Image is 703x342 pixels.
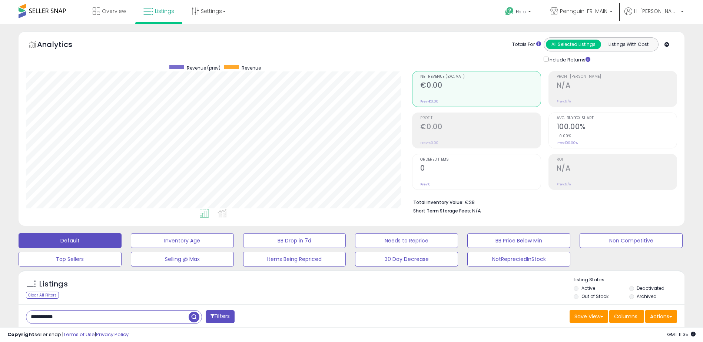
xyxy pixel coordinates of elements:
[7,331,129,338] div: seller snap | |
[420,99,438,104] small: Prev: €0.00
[19,252,122,266] button: Top Sellers
[420,116,540,120] span: Profit
[131,233,234,248] button: Inventory Age
[131,252,234,266] button: Selling @ Max
[420,164,540,174] h2: 0
[420,141,438,145] small: Prev: €0.00
[609,310,644,323] button: Columns
[26,292,59,299] div: Clear All Filters
[467,252,570,266] button: NotRepreciedInStock
[557,99,571,104] small: Prev: N/A
[557,81,677,91] h2: N/A
[155,7,174,15] span: Listings
[39,279,68,289] h5: Listings
[355,252,458,266] button: 30 Day Decrease
[581,285,595,291] label: Active
[557,75,677,79] span: Profit [PERSON_NAME]
[413,208,471,214] b: Short Term Storage Fees:
[7,331,34,338] strong: Copyright
[546,40,601,49] button: All Selected Listings
[420,81,540,91] h2: €0.00
[614,313,637,320] span: Columns
[557,158,677,162] span: ROI
[560,7,607,15] span: Pennguin-FR-MAIN
[472,207,481,214] span: N/A
[624,7,684,24] a: Hi [PERSON_NAME]
[667,331,696,338] span: 2025-08-13 11:35 GMT
[420,123,540,133] h2: €0.00
[420,182,431,187] small: Prev: 0
[512,41,541,48] div: Totals For
[557,141,578,145] small: Prev: 100.00%
[420,158,540,162] span: Ordered Items
[242,65,261,71] span: Revenue
[413,197,672,206] li: €28
[637,293,657,299] label: Archived
[637,285,664,291] label: Deactivated
[413,199,464,205] b: Total Inventory Value:
[538,55,599,64] div: Include Returns
[570,310,608,323] button: Save View
[420,75,540,79] span: Net Revenue (Exc. VAT)
[499,1,538,24] a: Help
[601,40,656,49] button: Listings With Cost
[574,276,684,284] p: Listing States:
[19,233,122,248] button: Default
[243,252,346,266] button: Items Being Repriced
[467,233,570,248] button: BB Price Below Min
[355,233,458,248] button: Needs to Reprice
[557,164,677,174] h2: N/A
[63,331,95,338] a: Terms of Use
[505,7,514,16] i: Get Help
[516,9,526,15] span: Help
[581,293,609,299] label: Out of Stock
[37,39,87,51] h5: Analytics
[634,7,679,15] span: Hi [PERSON_NAME]
[645,310,677,323] button: Actions
[96,331,129,338] a: Privacy Policy
[580,233,683,248] button: Non Competitive
[206,310,235,323] button: Filters
[187,65,220,71] span: Revenue (prev)
[557,133,571,139] small: 0.00%
[557,182,571,187] small: Prev: N/A
[243,233,346,248] button: BB Drop in 7d
[102,7,126,15] span: Overview
[557,123,677,133] h2: 100.00%
[557,116,677,120] span: Avg. Buybox Share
